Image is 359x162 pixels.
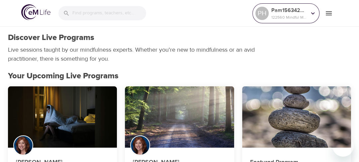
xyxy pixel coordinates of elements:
[255,7,269,20] div: PH
[319,4,338,22] button: menu
[8,71,351,81] h2: Your Upcoming Live Programs
[21,4,50,20] img: logo
[8,33,94,43] h1: Discover Live Programs
[271,6,307,14] p: Pam1563429713
[242,86,351,148] button: Mindfully Managing Anxiety Series
[72,6,146,20] input: Find programs, teachers, etc...
[125,86,234,148] button: Guided Practice
[271,14,307,20] p: 122560 Mindful Minutes
[332,135,354,157] iframe: Button to launch messaging window
[8,45,257,63] p: Live sessions taught by our mindfulness experts. Whether you're new to mindfulness or an avid pra...
[8,86,117,148] button: Mindful Daily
